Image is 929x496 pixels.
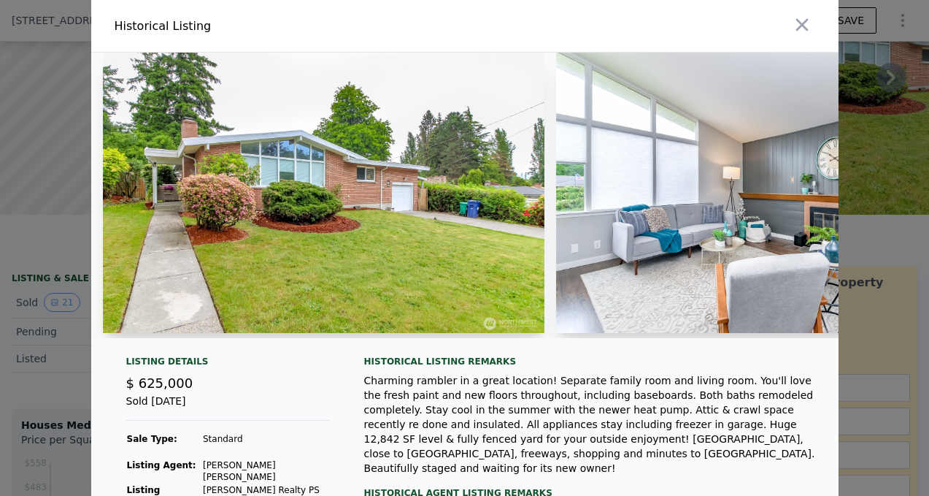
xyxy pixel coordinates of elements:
td: [PERSON_NAME] [PERSON_NAME] [202,459,329,484]
div: Historical Listing [115,18,459,35]
img: Property Img [103,53,544,333]
div: Historical Listing remarks [364,356,815,367]
strong: Sale Type: [127,434,177,444]
div: Charming rambler in a great location! Separate family room and living room. You'll love the fresh... [364,373,815,476]
div: Listing Details [126,356,329,373]
strong: Listing Agent: [127,460,196,470]
span: $ 625,000 [126,375,193,391]
div: Sold [DATE] [126,394,329,421]
td: Standard [202,432,329,446]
